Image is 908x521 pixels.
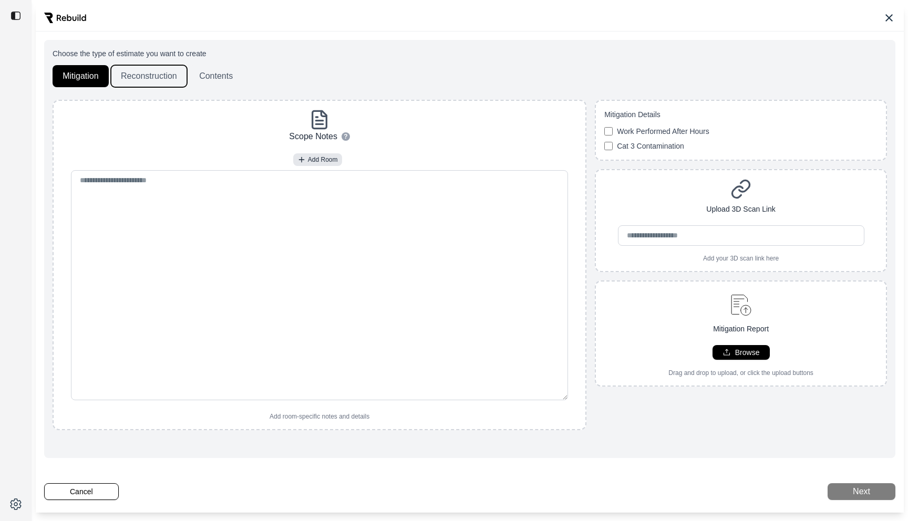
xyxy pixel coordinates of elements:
p: Choose the type of estimate you want to create [53,48,887,59]
img: toggle sidebar [11,11,21,21]
button: Mitigation [53,65,109,87]
input: Work Performed After Hours [604,127,613,136]
p: Mitigation Report [713,324,769,335]
p: Scope Notes [289,130,337,143]
p: Drag and drop to upload, or click the upload buttons [668,369,813,377]
span: Work Performed After Hours [617,126,709,137]
span: ? [344,132,347,141]
span: Add Room [308,155,338,164]
p: Add room-specific notes and details [270,412,369,421]
p: Add your 3D scan link here [703,254,779,263]
button: Browse [713,345,770,360]
img: upload-document.svg [726,290,756,319]
button: Cancel [44,483,119,500]
span: Cat 3 Contamination [617,141,684,151]
p: Mitigation Details [604,109,878,120]
button: Reconstruction [111,65,187,87]
img: Rebuild [44,13,86,23]
input: Cat 3 Contamination [604,142,613,150]
button: Add Room [293,153,342,166]
p: Upload 3D Scan Link [706,204,776,215]
p: Browse [735,347,760,358]
button: Contents [189,65,243,87]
